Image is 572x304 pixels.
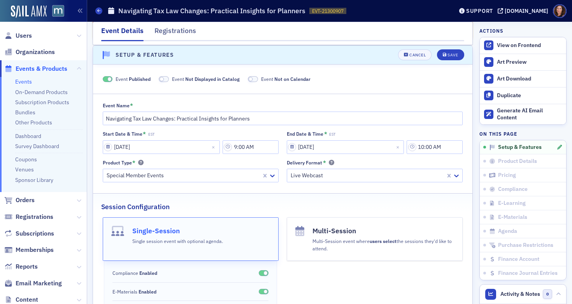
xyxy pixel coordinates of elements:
input: MM/DD/YYYY [287,140,404,154]
div: Support [466,7,493,14]
p: Multi-Session event where the sessions they'd like to attend. [312,238,454,252]
div: Cancel [409,53,426,57]
span: Agenda [498,228,517,235]
span: Event [172,75,240,82]
button: Single-SessionSingle session event with optional agenda. [103,217,279,261]
a: Content [4,295,38,304]
span: Not on Calendar [248,76,258,82]
abbr: This field is required [324,131,327,138]
h2: Session Configuration [101,202,170,212]
h4: Multi-Session [312,226,454,236]
a: Coupons [15,156,37,163]
a: Art Preview [480,54,566,70]
a: Venues [15,166,34,173]
h4: Actions [479,27,504,34]
a: Organizations [4,48,55,56]
span: Registrations [16,213,53,221]
div: Generate AI Email Content [497,107,562,121]
a: Subscriptions [4,229,54,238]
span: Product Details [498,158,537,165]
span: Not Displayed in Catalog [159,76,169,82]
span: Enabled [259,270,269,276]
div: Start Date & Time [103,131,142,137]
a: Events & Products [4,65,67,73]
div: [DOMAIN_NAME] [505,7,548,14]
div: Event Name [103,103,130,108]
span: Content [16,295,38,304]
div: Product Type [103,160,132,166]
a: Memberships [4,246,54,254]
span: Enabled [139,288,156,295]
h4: On this page [479,130,567,137]
button: Duplicate [480,87,566,104]
span: Orders [16,196,35,204]
a: Sponsor Library [15,176,53,183]
span: Enabled [139,270,157,276]
div: Art Download [497,75,562,82]
span: Event [261,75,311,82]
div: End Date & Time [287,131,323,137]
span: E-Materials [498,214,527,221]
a: On-Demand Products [15,89,68,96]
span: Reports [16,262,38,271]
span: Compliance [112,269,157,276]
div: Save [447,53,458,57]
img: SailAMX [11,5,47,18]
button: Generate AI Email Content [480,104,566,125]
span: Not Displayed in Catalog [185,76,240,82]
a: Bundles [15,109,35,116]
span: Organizations [16,48,55,56]
span: E-Materials [112,288,156,295]
span: Purchase Restrictions [498,242,553,249]
div: Duplicate [497,92,562,99]
h4: Single-Session [132,226,223,236]
span: Published [103,76,113,82]
a: Subscription Products [15,99,69,106]
div: Event Details [101,26,144,41]
button: Close [209,140,220,154]
button: Multi-SessionMulti-Session event whereusers selectthe sessions they'd like to attend. [287,217,463,261]
span: Subscriptions [16,229,54,238]
span: Pricing [498,172,516,179]
a: Dashboard [15,133,41,140]
span: Compliance [498,186,528,193]
a: Orders [4,196,35,204]
img: SailAMX [52,5,64,17]
div: Registrations [154,26,196,40]
button: Save [437,49,464,60]
span: Not on Calendar [274,76,311,82]
span: Profile [553,4,567,18]
span: Finance Journal Entries [498,270,558,277]
abbr: This field is required [132,159,135,166]
span: 0 [543,289,553,299]
span: Setup & Features [498,144,542,151]
span: Published [129,76,151,82]
span: Event [116,75,151,82]
div: Art Preview [497,59,562,66]
a: Reports [4,262,38,271]
span: Activity & Notes [500,290,540,298]
div: View on Frontend [497,42,562,49]
input: 00:00 AM [407,140,463,154]
a: Events [15,78,32,85]
h1: Navigating Tax Law Changes: Practical Insights for Planners [118,6,305,16]
span: EST [148,132,154,137]
a: View Homepage [47,5,64,18]
abbr: This field is required [130,102,133,109]
button: [DOMAIN_NAME] [498,8,551,14]
h4: Setup & Features [116,51,174,59]
a: Other Products [15,119,52,126]
button: Close [393,140,404,154]
b: users select [370,238,397,244]
span: EVT-21300907 [312,8,344,14]
div: Delivery Format [287,160,322,166]
span: Finance Account [498,256,539,263]
a: Art Download [480,70,566,87]
input: MM/DD/YYYY [103,140,220,154]
span: Users [16,31,32,40]
button: Cancel [398,49,432,60]
a: Users [4,31,32,40]
div: Single session event with optional agenda. [132,236,223,245]
span: Events & Products [16,65,67,73]
abbr: This field is required [143,131,146,138]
